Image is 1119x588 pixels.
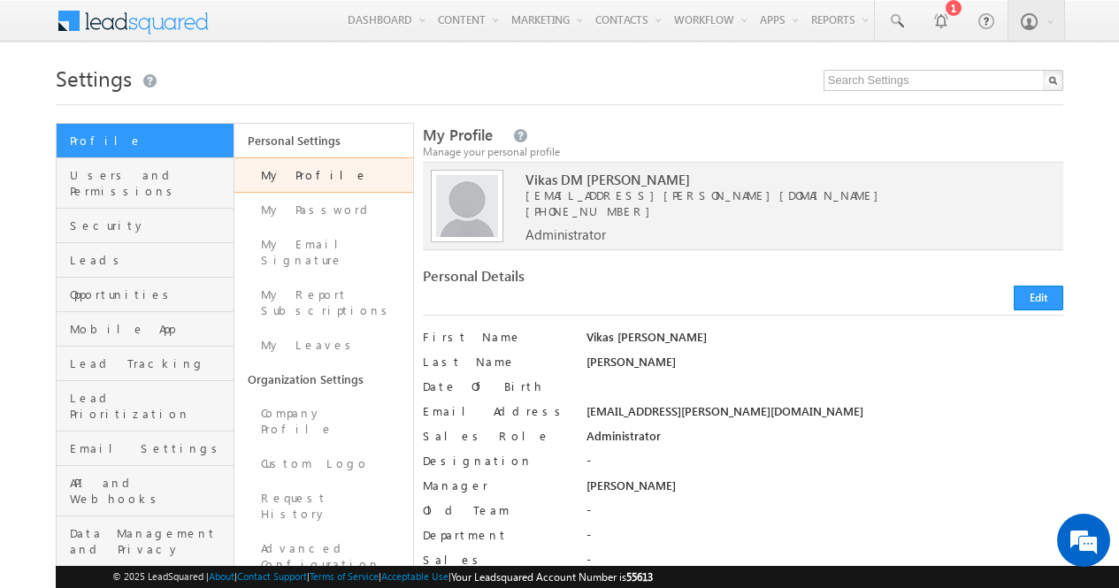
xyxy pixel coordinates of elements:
span: API and Webhooks [70,475,229,507]
label: First Name [423,329,571,345]
span: Vikas DM [PERSON_NAME] [525,172,1038,187]
span: Your Leadsquared Account Number is [451,570,653,584]
a: My Leaves [234,328,412,363]
label: Email Address [423,403,571,419]
div: - [586,502,1063,527]
a: Profile [57,124,234,158]
div: - [586,453,1063,477]
span: Lead Tracking [70,355,229,371]
div: [EMAIL_ADDRESS][PERSON_NAME][DOMAIN_NAME] [586,403,1063,428]
label: Department [423,527,571,543]
a: About [209,570,234,582]
div: [PERSON_NAME] [586,354,1063,378]
input: Search Settings [824,70,1063,91]
span: My Profile [423,125,493,145]
a: My Profile [234,157,412,193]
a: Email Settings [57,431,234,466]
a: Security [57,209,234,243]
div: - [586,527,1063,552]
span: Settings [56,64,132,92]
a: Request History [234,481,412,531]
label: Designation [423,453,571,469]
a: Custom Logo [234,447,412,481]
a: Acceptable Use [381,570,448,582]
a: My Email Signature [234,227,412,278]
div: Vikas [PERSON_NAME] [586,329,1063,354]
a: Users and Permissions [57,158,234,209]
label: Last Name [423,354,571,370]
label: Old Team [423,502,571,518]
a: Lead Prioritization [57,381,234,431]
label: Sales Regions [423,552,571,584]
a: Contact Support [237,570,307,582]
a: Data Management and Privacy [57,516,234,567]
a: Mobile App [57,312,234,347]
div: Personal Details [423,268,735,293]
label: Manager [423,477,571,493]
a: My Password [234,193,412,227]
span: Mobile App [70,321,229,337]
span: Opportunities [70,286,229,302]
span: Leads [70,252,229,268]
a: Lead Tracking [57,347,234,381]
label: Sales Role [423,428,571,444]
a: Company Profile [234,396,412,447]
span: Email Settings [70,440,229,456]
a: API and Webhooks [57,466,234,516]
span: [PHONE_NUMBER] [525,203,659,218]
div: Manage your personal profile [423,144,1063,160]
span: Security [70,218,229,233]
span: [EMAIL_ADDRESS][PERSON_NAME][DOMAIN_NAME] [525,187,1038,203]
a: My Report Subscriptions [234,278,412,328]
span: © 2025 LeadSquared | | | | | [112,569,653,585]
div: [PERSON_NAME] [586,477,1063,502]
button: Edit [1014,286,1063,310]
a: Personal Settings [234,124,412,157]
a: Advanced Configuration [234,531,412,582]
span: Data Management and Privacy [70,525,229,557]
label: Date Of Birth [423,378,571,394]
span: Profile [70,133,229,149]
a: Leads [57,243,234,278]
a: Opportunities [57,278,234,312]
span: Lead Prioritization [70,390,229,422]
div: - [586,552,1063,577]
div: Administrator [586,428,1063,453]
span: 55613 [626,570,653,584]
span: Administrator [525,226,606,242]
a: Organization Settings [234,363,412,396]
span: Users and Permissions [70,167,229,199]
a: Terms of Service [310,570,379,582]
